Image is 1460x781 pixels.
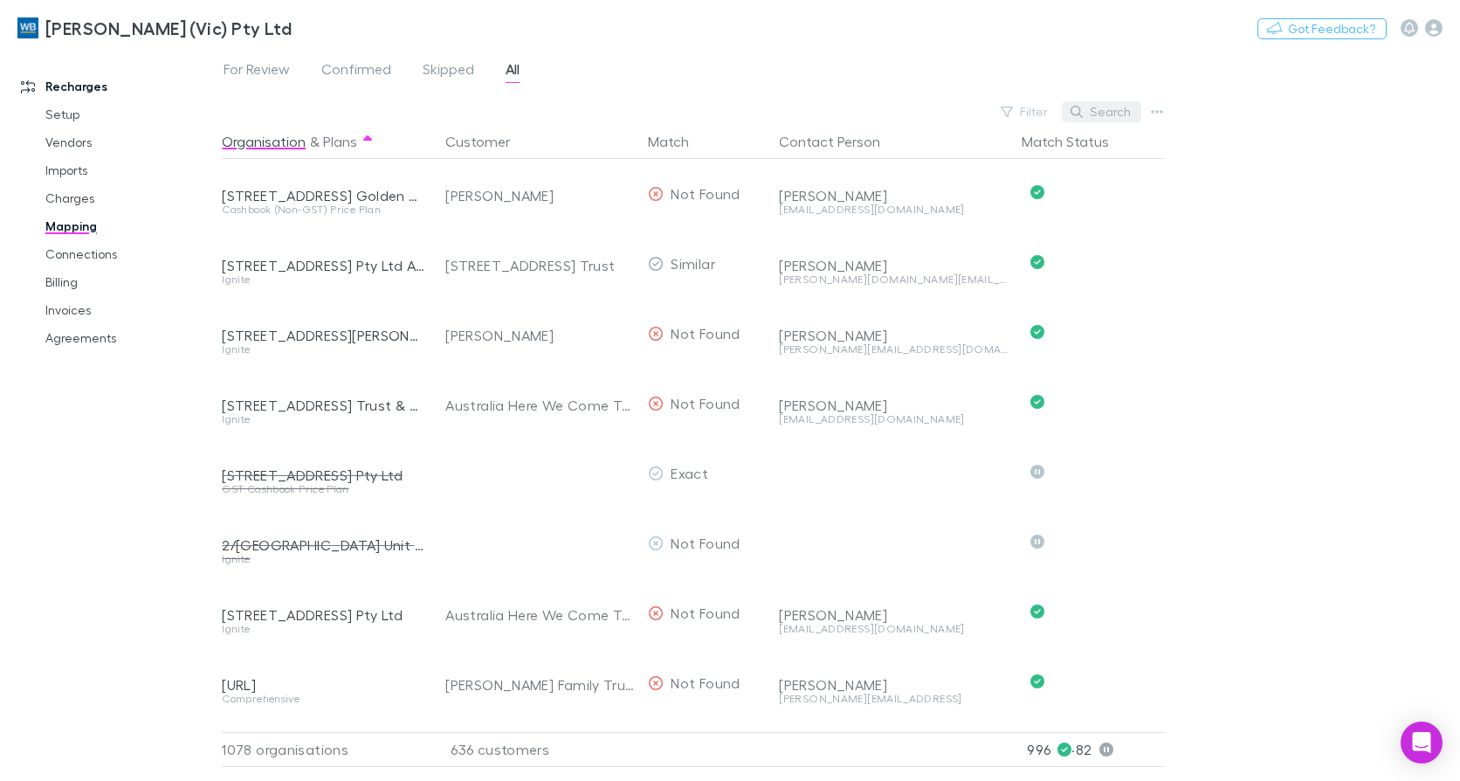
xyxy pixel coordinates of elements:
a: Invoices [28,296,231,324]
a: Charges [28,184,231,212]
h3: [PERSON_NAME] (Vic) Pty Ltd [45,17,292,38]
a: Vendors [28,128,231,156]
span: Not Found [671,535,740,551]
div: [PERSON_NAME] [779,397,1008,414]
button: Search [1062,101,1141,122]
span: Skipped [423,60,474,83]
div: [URL] [222,676,424,694]
button: Customer [445,124,531,159]
div: [PERSON_NAME] [445,161,634,231]
div: [EMAIL_ADDRESS][DOMAIN_NAME] [779,204,1008,215]
span: Similar [671,255,715,272]
div: [PERSON_NAME] [779,606,1008,624]
a: Imports [28,156,231,184]
div: Ignite [222,554,424,564]
svg: Confirmed [1030,185,1044,199]
button: Contact Person [779,124,901,159]
svg: Skipped [1030,465,1044,479]
span: Not Found [671,325,740,342]
p: 996 · 82 [1027,733,1165,766]
span: For Review [224,60,290,83]
div: 1078 organisations [222,732,431,767]
div: [PERSON_NAME][DOMAIN_NAME][EMAIL_ADDRESS][PERSON_NAME][DOMAIN_NAME] [779,274,1008,285]
div: Ignite [222,274,424,285]
svg: Confirmed [1030,674,1044,688]
div: [PERSON_NAME] [779,257,1008,274]
svg: Confirmed [1030,325,1044,339]
a: Agreements [28,324,231,352]
a: Billing [28,268,231,296]
div: [STREET_ADDRESS] Trust [445,231,634,301]
button: Filter [992,101,1058,122]
button: Got Feedback? [1257,18,1387,39]
svg: Confirmed [1030,605,1044,619]
svg: Skipped [1030,535,1044,549]
a: Connections [28,240,231,268]
button: Plans [323,124,357,159]
span: Not Found [671,185,740,202]
div: [STREET_ADDRESS] Pty Ltd [222,606,424,624]
div: [EMAIL_ADDRESS][DOMAIN_NAME] [779,414,1008,425]
div: & [222,124,424,159]
div: [PERSON_NAME] [779,327,1008,344]
div: [PERSON_NAME] [779,187,1008,204]
div: GST Cashbook Price Plan [222,484,424,494]
svg: Confirmed [1030,255,1044,269]
div: Cashbook (Non-GST) Price Plan [222,204,424,215]
span: Not Found [671,395,740,411]
a: [PERSON_NAME] (Vic) Pty Ltd [7,7,302,49]
button: Match [648,124,710,159]
span: Confirmed [321,60,391,83]
span: All [506,60,520,83]
span: Exact [671,465,708,481]
div: Australia Here We Come Trust [445,370,634,440]
div: [STREET_ADDRESS] Pty Ltd ATF [STREET_ADDRESS] Trust [222,257,424,274]
div: [STREET_ADDRESS] Trust & Grenville Trust [222,397,424,414]
div: Australia Here We Come Trust [445,580,634,650]
div: Ignite [222,344,424,355]
div: 2/[GEOGRAPHIC_DATA] Unit Trust [222,536,424,554]
div: [PERSON_NAME] Family Trust [445,650,634,720]
div: [PERSON_NAME][EMAIL_ADDRESS] [779,694,1008,704]
button: Match Status [1022,124,1130,159]
span: Not Found [671,605,740,621]
svg: Confirmed [1030,395,1044,409]
div: Ignite [222,624,424,634]
div: [PERSON_NAME] [779,676,1008,694]
div: [PERSON_NAME] [445,301,634,370]
span: Not Found [671,674,740,691]
div: [STREET_ADDRESS] Pty Ltd [222,467,424,484]
div: Comprehensive [222,694,424,704]
a: Setup [28,100,231,128]
div: [PERSON_NAME][EMAIL_ADDRESS][DOMAIN_NAME] [779,344,1008,355]
div: Ignite [222,414,424,425]
div: [STREET_ADDRESS][PERSON_NAME] Trust [222,327,424,344]
img: William Buck (Vic) Pty Ltd's Logo [17,17,38,38]
a: Recharges [3,73,231,100]
div: [STREET_ADDRESS] Golden Triangle Investment Trust [222,187,424,204]
div: [EMAIL_ADDRESS][DOMAIN_NAME] [779,624,1008,634]
div: 636 customers [431,732,641,767]
div: Open Intercom Messenger [1401,722,1443,764]
button: Organisation [222,124,306,159]
a: Mapping [28,212,231,240]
